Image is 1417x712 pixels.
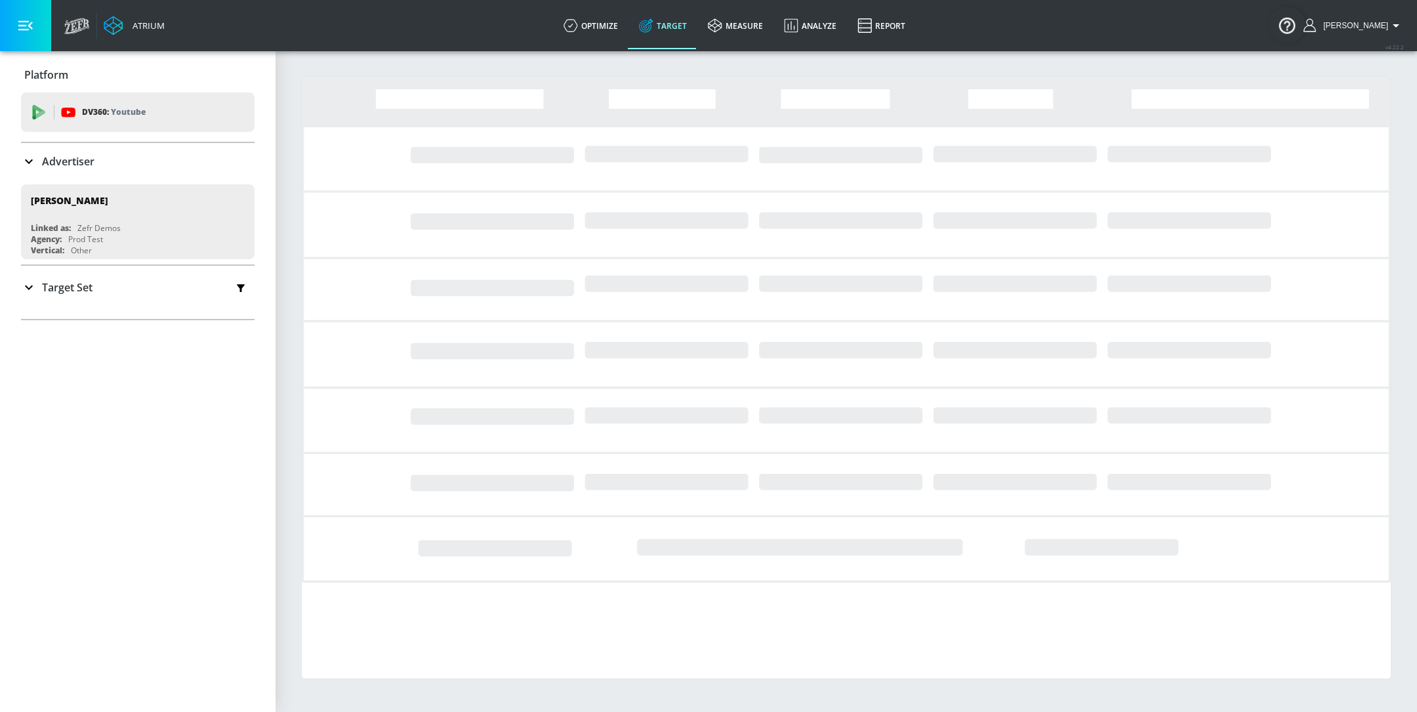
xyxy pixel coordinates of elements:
a: Analyze [773,2,847,49]
a: Report [847,2,916,49]
div: Target Set [21,266,255,309]
div: Other [71,245,92,256]
div: Platform [21,56,255,93]
span: v 4.22.2 [1386,43,1404,51]
button: Open Resource Center [1269,7,1305,43]
button: [PERSON_NAME] [1304,18,1404,33]
div: DV360: Youtube [21,93,255,132]
a: measure [697,2,773,49]
p: DV360: [82,105,146,119]
a: optimize [553,2,628,49]
div: Linked as: [31,222,71,234]
a: Atrium [104,16,165,35]
p: Advertiser [42,154,94,169]
div: [PERSON_NAME]Linked as:Zefr DemosAgency:Prod TestVertical:Other [21,184,255,259]
p: Youtube [111,105,146,119]
div: [PERSON_NAME] [31,194,108,207]
p: Target Set [42,280,92,295]
div: Vertical: [31,245,64,256]
p: Platform [24,68,68,82]
span: login as: veronica.hernandez@zefr.com [1318,21,1388,30]
div: Advertiser [21,143,255,180]
div: Atrium [127,20,165,31]
a: Target [628,2,697,49]
div: Agency: [31,234,62,245]
div: Prod Test [68,234,103,245]
div: Zefr Demos [77,222,121,234]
